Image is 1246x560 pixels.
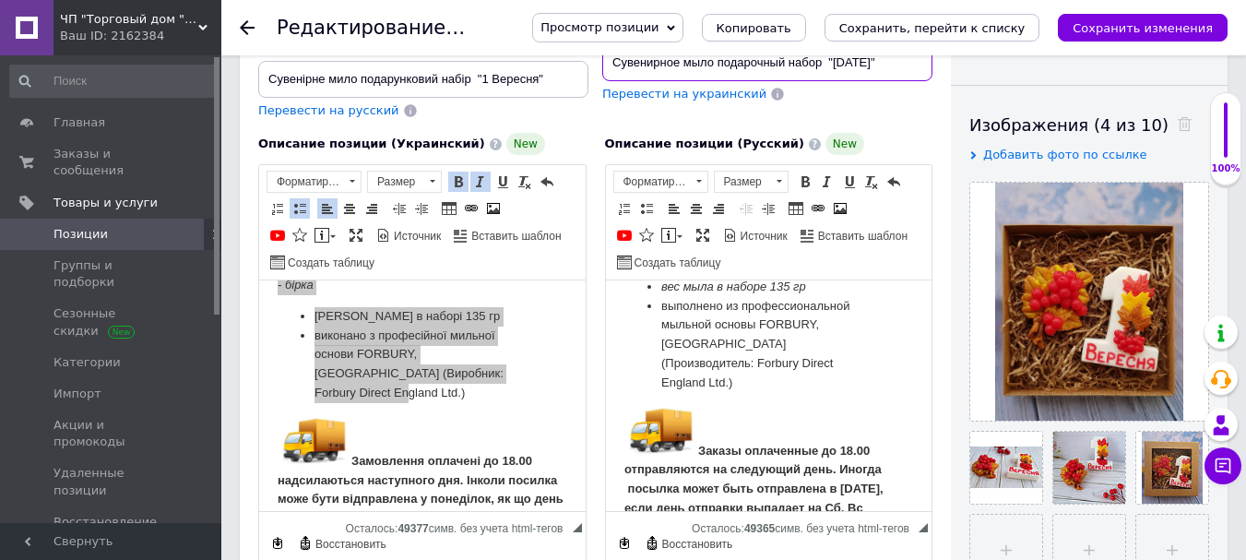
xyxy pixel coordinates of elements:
[515,172,535,192] a: Убрать форматирование
[53,226,108,243] span: Позиции
[53,114,105,131] span: Главная
[391,229,441,244] span: Источник
[605,137,804,150] span: Описание позиции (Русский)
[55,46,271,123] li: виконано з професійної мильної основи FORBURY, [GEOGRAPHIC_DATA] (Виробник: Forbury Direct Englan...
[53,465,171,498] span: Удаленные позиции
[53,514,171,547] span: Восстановление позиций
[636,198,657,219] a: Вставить / удалить маркированный список
[815,229,908,244] span: Вставить шаблон
[983,148,1147,161] span: Добавить фото по ссылке
[60,28,221,44] div: Ваш ID: 2162384
[492,172,513,192] a: Подчеркнутый (Ctrl+U)
[290,225,310,245] a: Вставить иконку
[919,523,928,532] span: Перетащите для изменения размера
[258,103,399,117] span: Перевести на русский
[470,172,491,192] a: Курсив (Ctrl+I)
[277,17,1050,39] h1: Редактирование позиции: Сувенірне мило подарунковий набір "1 Вересня"
[664,198,684,219] a: По левому краю
[692,518,919,535] div: Подсчет символов
[60,11,198,28] span: ЧП "Торговый дом "Рекламастрой"
[702,14,806,42] button: Копировать
[602,87,766,101] span: Перевести на украинский
[55,27,271,46] li: [PERSON_NAME] в наборі 135 гр
[53,305,171,339] span: Сезонные скидки
[53,354,121,371] span: Категории
[795,172,815,192] a: Полужирный (Ctrl+B)
[720,225,790,245] a: Источник
[267,533,288,554] a: Сделать резервную копию сейчас
[614,533,635,554] a: Сделать резервную копию сейчас
[786,198,806,219] a: Таблица
[969,113,1209,137] div: Изображения (4 из 10)
[483,198,504,219] a: Изображение
[825,14,1040,42] button: Сохранить, перейти к списку
[642,533,736,554] a: Восстановить
[1073,21,1213,35] i: Сохранить изменения
[714,171,789,193] a: Размер
[339,198,360,219] a: По центру
[693,225,713,245] a: Развернуть
[267,225,288,245] a: Добавить видео с YouTube
[614,252,724,272] a: Создать таблицу
[537,172,557,192] a: Отменить (Ctrl+Z)
[686,198,706,219] a: По центру
[1210,92,1241,185] div: 100% Качество заполнения
[398,522,428,535] span: 49377
[861,172,882,192] a: Убрать форматирование
[614,198,635,219] a: Вставить / удалить нумерованный список
[632,256,721,271] span: Создать таблицу
[55,17,271,113] li: выполнено из профессиональной мыльной основы FORBURY, [GEOGRAPHIC_DATA] (Производитель: Forbury D...
[1204,447,1241,484] button: Чат с покупателем
[240,20,255,35] div: Вернуться назад
[614,225,635,245] a: Добавить видео с YouTube
[715,172,770,192] span: Размер
[290,198,310,219] a: Вставить / удалить маркированный список
[312,225,338,245] a: Вставить сообщение
[469,229,561,244] span: Вставить шаблон
[602,44,932,81] input: Например, H&M женское платье зеленое 38 размер вечернее макси с блестками
[53,386,101,402] span: Импорт
[1211,162,1240,175] div: 100%
[285,256,374,271] span: Создать таблицу
[267,171,362,193] a: Форматирование
[368,172,423,192] span: Размер
[758,198,778,219] a: Увеличить отступ
[830,198,850,219] a: Изображение
[614,172,690,192] span: Форматирование
[636,225,657,245] a: Вставить иконку
[267,198,288,219] a: Вставить / удалить нумерованный список
[53,146,171,179] span: Заказы и сообщения
[389,198,409,219] a: Уменьшить отступ
[317,198,338,219] a: По левому краю
[259,280,586,511] iframe: Визуальный текстовый редактор, 563D02A3-BC3A-4039-BC14-EDAAE20D923E
[367,171,442,193] a: Размер
[362,198,382,219] a: По правому краю
[606,280,932,511] iframe: Визуальный текстовый редактор, 0308AA26-E208-4FDD-9E13-4D2DEF568AA9
[1058,14,1228,42] button: Сохранить изменения
[267,172,343,192] span: Форматирование
[461,198,481,219] a: Вставить/Редактировать ссылку (Ctrl+L)
[258,61,588,98] input: Например, H&M женское платье зеленое 38 размер вечернее макси с блестками
[346,518,573,535] div: Подсчет символов
[738,229,788,244] span: Источник
[18,163,286,388] strong: Заказы оплаченные до 18.00 отправляются на следующий день. Иногда посылка может быть отправлена в...
[839,21,1026,35] i: Сохранить, перейти к списку
[258,137,485,150] span: Описание позиции (Украинский)
[448,172,469,192] a: Полужирный (Ctrl+B)
[717,21,791,35] span: Копировать
[267,252,377,272] a: Создать таблицу
[613,171,708,193] a: Форматирование
[313,537,386,553] span: Восстановить
[659,225,685,245] a: Вставить сообщение
[884,172,904,192] a: Отменить (Ctrl+Z)
[808,198,828,219] a: Вставить/Редактировать ссылку (Ctrl+L)
[53,257,171,291] span: Группы и подборки
[374,225,444,245] a: Источник
[411,198,432,219] a: Увеличить отступ
[817,172,837,192] a: Курсив (Ctrl+I)
[9,65,218,98] input: Поиск
[659,537,733,553] span: Восстановить
[18,173,304,360] strong: Замовлення оплачені до 18.00 надсилаються наступного дня. Інколи посилка може бути відправлена ​​...
[53,417,171,450] span: Акции и промокоды
[744,522,775,535] span: 49365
